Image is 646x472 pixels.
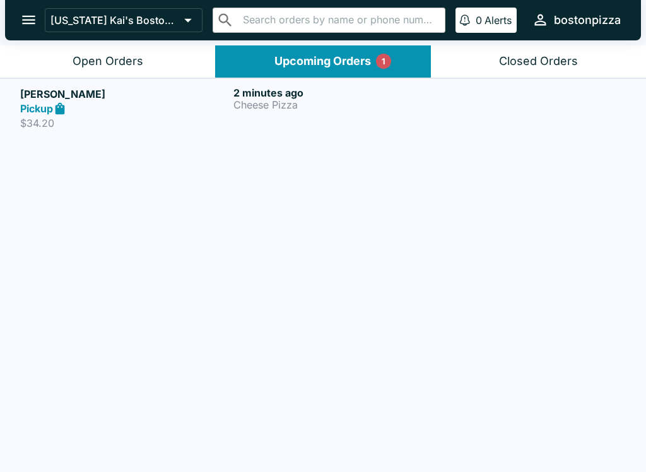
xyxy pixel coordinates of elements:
[527,6,626,33] button: bostonpizza
[45,8,203,32] button: [US_STATE] Kai's Boston Pizza
[274,54,371,69] div: Upcoming Orders
[554,13,621,28] div: bostonpizza
[239,11,440,29] input: Search orders by name or phone number
[382,55,385,68] p: 1
[484,14,512,27] p: Alerts
[233,86,442,99] h6: 2 minutes ago
[20,86,228,102] h5: [PERSON_NAME]
[73,54,143,69] div: Open Orders
[476,14,482,27] p: 0
[50,14,179,27] p: [US_STATE] Kai's Boston Pizza
[13,4,45,36] button: open drawer
[20,117,228,129] p: $34.20
[499,54,578,69] div: Closed Orders
[233,99,442,110] p: Cheese Pizza
[20,102,53,115] strong: Pickup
